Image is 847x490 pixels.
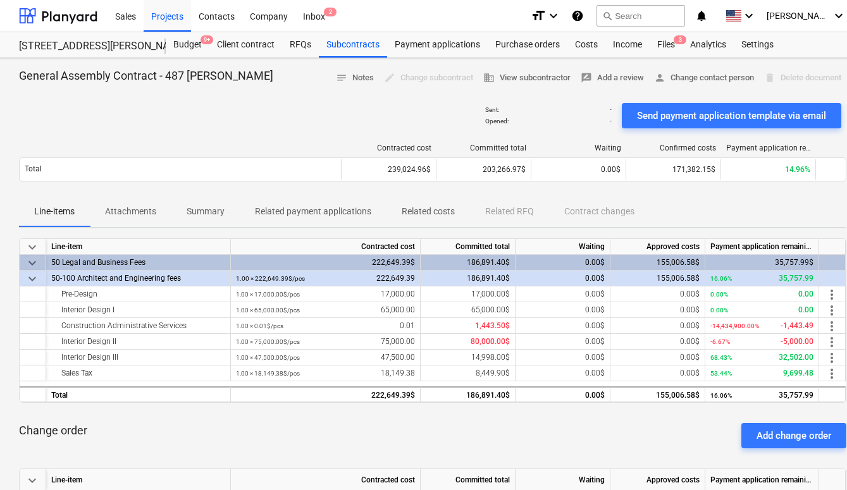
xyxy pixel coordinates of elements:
[683,32,734,58] a: Analytics
[25,240,40,255] span: keyboard_arrow_down
[476,369,510,377] span: 8,449.90$
[19,40,151,53] div: [STREET_ADDRESS][PERSON_NAME]
[672,165,715,174] span: 171,382.15$
[166,32,209,58] div: Budget
[471,353,510,362] span: 14,998.00$
[767,11,830,21] span: [PERSON_NAME]
[51,271,225,286] div: 50-100 Architect and Engineering fees
[51,350,225,365] div: Interior Design III
[166,32,209,58] a: Budget9+
[605,32,650,58] a: Income
[516,386,610,402] div: 0.00$
[485,106,499,114] p: Sent :
[236,271,415,286] div: 222,649.39
[831,8,846,23] i: keyboard_arrow_down
[236,370,300,377] small: 1.00 × 18,149.38$ / pcs
[19,68,273,83] p: General Assembly Contract - 487 [PERSON_NAME]
[236,365,415,381] div: 18,149.38
[784,429,847,490] div: Chat Widget
[25,255,40,271] span: keyboard_arrow_down
[25,164,42,175] p: Total
[710,392,732,399] small: 16.06%
[585,305,605,314] span: 0.00$
[585,337,605,346] span: 0.00$
[680,321,700,330] span: 0.00$
[610,239,705,255] div: Approved costs
[610,255,705,271] div: 155,006.58$
[516,239,610,255] div: Waiting
[236,338,300,345] small: 1.00 × 75,000.00$ / pcs
[471,290,510,298] span: 17,000.00$
[231,386,421,402] div: 222,649.39$
[471,305,510,314] span: 65,000.00$
[387,32,488,58] a: Payment applications
[576,68,649,88] button: Add a review
[710,350,813,365] div: 32,502.00
[488,32,567,58] div: Purchase orders
[331,68,379,88] button: Notes
[347,144,431,152] div: Contracted cost
[824,287,839,302] span: more_vert
[597,5,685,27] button: Search
[567,32,605,58] a: Costs
[650,32,683,58] a: Files3
[705,255,819,271] div: 35,757.99$
[25,473,40,488] span: keyboard_arrow_down
[601,165,621,174] span: 0.00$
[236,302,415,318] div: 65,000.00
[471,337,510,346] span: 80,000.00$
[585,274,605,283] span: 0.00$
[475,321,510,330] span: 1,443.50$
[585,290,605,298] span: 0.00$
[421,239,516,255] div: Committed total
[710,338,730,345] small: -6.67%
[680,369,700,377] span: 0.00$
[610,117,612,125] p: -
[824,350,839,365] span: more_vert
[51,334,225,350] div: Interior Design II
[324,8,337,16] span: 2
[231,239,421,255] div: Contracted cost
[546,8,561,23] i: keyboard_arrow_down
[726,144,811,152] div: Payment application remaining
[236,354,300,361] small: 1.00 × 47,500.00$ / pcs
[236,322,283,329] small: 1.00 × 0.01$ / pcs
[201,35,213,44] span: 9+
[637,107,826,124] div: Send payment application template via email
[319,32,387,58] a: Subcontracts
[710,354,732,361] small: 68.43%
[734,32,781,58] a: Settings
[657,274,700,283] span: 155,006.58$
[46,386,231,402] div: Total
[710,318,813,334] div: -1,443.49
[622,103,841,128] button: Send payment application template via email
[710,307,728,314] small: 0.00%
[341,159,436,180] div: 239,024.96$
[824,334,839,350] span: more_vert
[680,290,700,298] span: 0.00$
[516,255,610,271] div: 0.00$
[654,71,754,85] span: Change contact person
[710,291,728,298] small: 0.00%
[710,370,732,377] small: 53.44%
[19,423,87,438] p: Change order
[680,353,700,362] span: 0.00$
[51,255,225,271] div: 50 Legal and Business Fees
[51,302,225,318] div: Interior Design I
[236,334,415,350] div: 75,000.00
[105,205,156,218] p: Attachments
[585,353,605,362] span: 0.00$
[236,291,300,298] small: 1.00 × 17,000.00$ / pcs
[442,144,526,152] div: Committed total
[610,386,705,402] div: 155,006.58$
[282,32,319,58] a: RFQs
[785,165,810,174] span: 14.96%
[757,427,831,444] div: Add change order
[741,8,757,23] i: keyboard_arrow_down
[421,386,516,402] div: 186,891.40$
[209,32,282,58] a: Client contract
[710,286,813,302] div: 0.00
